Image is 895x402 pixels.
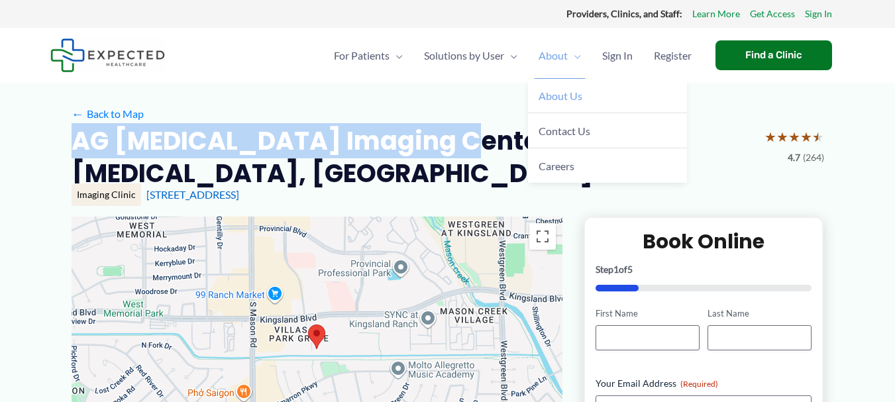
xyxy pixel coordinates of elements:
[803,149,824,166] span: (264)
[654,32,692,79] span: Register
[812,125,824,149] span: ★
[596,377,812,390] label: Your Email Address
[390,32,403,79] span: Menu Toggle
[529,223,556,250] button: Toggle fullscreen view
[539,160,574,172] span: Careers
[72,183,141,206] div: Imaging Clinic
[539,32,568,79] span: About
[424,32,504,79] span: Solutions by User
[596,265,812,274] p: Step of
[596,228,812,254] h2: Book Online
[596,307,700,320] label: First Name
[715,40,832,70] a: Find a Clinic
[805,5,832,23] a: Sign In
[788,149,800,166] span: 4.7
[146,188,239,201] a: [STREET_ADDRESS]
[539,125,590,137] span: Contact Us
[788,125,800,149] span: ★
[708,307,812,320] label: Last Name
[627,264,633,275] span: 5
[413,32,528,79] a: Solutions by UserMenu Toggle
[613,264,619,275] span: 1
[750,5,795,23] a: Get Access
[680,379,718,389] span: (Required)
[764,125,776,149] span: ★
[504,32,517,79] span: Menu Toggle
[323,32,413,79] a: For PatientsMenu Toggle
[50,38,165,72] img: Expected Healthcare Logo - side, dark font, small
[323,32,702,79] nav: Primary Site Navigation
[528,113,687,148] a: Contact Us
[602,32,633,79] span: Sign In
[334,32,390,79] span: For Patients
[643,32,702,79] a: Register
[692,5,740,23] a: Learn More
[592,32,643,79] a: Sign In
[539,89,582,102] span: About Us
[528,32,592,79] a: AboutMenu Toggle
[568,32,581,79] span: Menu Toggle
[566,8,682,19] strong: Providers, Clinics, and Staff:
[72,104,144,124] a: ←Back to Map
[800,125,812,149] span: ★
[528,79,687,114] a: About Us
[72,125,754,190] h2: AG [MEDICAL_DATA] Imaging Center | [MEDICAL_DATA], [GEOGRAPHIC_DATA] + More
[528,148,687,183] a: Careers
[72,107,84,120] span: ←
[776,125,788,149] span: ★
